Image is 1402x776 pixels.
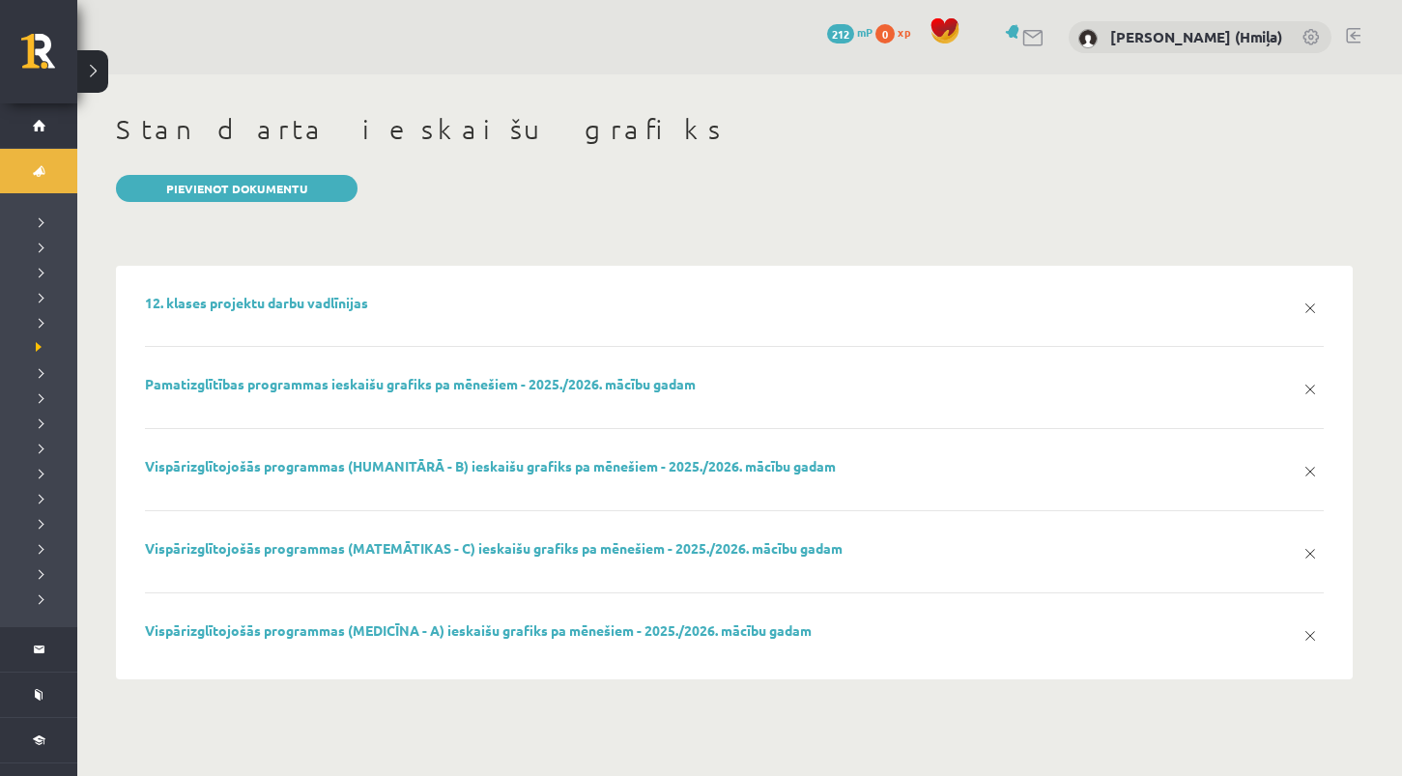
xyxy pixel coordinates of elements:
a: Vispārizglītojošās programmas (MEDICĪNA - A) ieskaišu grafiks pa mēnešiem - 2025./2026. mācību gadam [145,621,812,639]
a: Pamatizglītības programmas ieskaišu grafiks pa mēnešiem - 2025./2026. mācību gadam [145,375,696,392]
span: mP [857,24,873,40]
a: 12. klases projektu darbu vadlīnijas [145,294,368,311]
span: 212 [827,24,854,43]
a: x [1297,458,1324,485]
a: x [1297,376,1324,403]
a: x [1297,295,1324,322]
a: 0 xp [875,24,920,40]
a: [PERSON_NAME] (Hmiļa) [1110,27,1282,46]
h1: Standarta ieskaišu grafiks [116,113,1353,146]
img: Anastasiia Khmil (Hmiļa) [1078,29,1098,48]
a: x [1297,540,1324,567]
a: 212 mP [827,24,873,40]
span: 0 [875,24,895,43]
a: x [1297,622,1324,649]
span: xp [898,24,910,40]
a: Pievienot dokumentu [116,175,358,202]
a: Vispārizglītojošās programmas (HUMANITĀRĀ - B) ieskaišu grafiks pa mēnešiem - 2025./2026. mācību ... [145,457,836,474]
a: Rīgas 1. Tālmācības vidusskola [21,34,77,82]
a: Vispārizglītojošās programmas (MATEMĀTIKAS - C) ieskaišu grafiks pa mēnešiem - 2025./2026. mācību... [145,539,843,557]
